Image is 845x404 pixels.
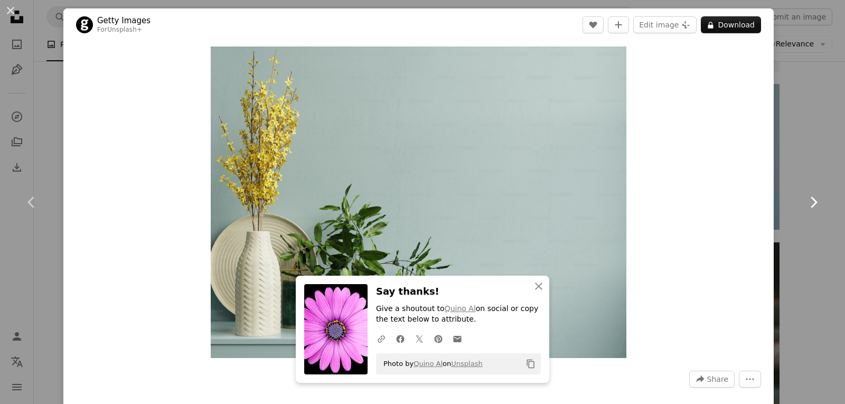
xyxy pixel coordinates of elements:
button: Zoom in on this image [211,46,626,358]
a: Share over email [448,328,467,349]
a: Quino Al [414,360,443,368]
span: Photo by on [378,355,483,372]
p: Give a shoutout to on social or copy the text below to attribute. [376,304,541,325]
div: For [97,26,151,34]
h3: Say thanks! [376,284,541,299]
button: Like [583,16,604,33]
a: Share on Facebook [391,328,410,349]
button: Edit image [633,16,697,33]
a: Unsplash+ [107,26,142,33]
a: Quino Al [445,304,476,313]
button: More Actions [739,371,761,388]
img: Interior wall mockup with green plant,Light blue wall and shelf.3D rendering [211,46,626,358]
img: Go to Getty Images's profile [76,16,93,33]
button: Copy to clipboard [522,355,540,373]
a: Getty Images [97,15,151,26]
a: Share on Twitter [410,328,429,349]
a: Next [782,152,845,253]
span: Share [707,371,728,387]
a: Unsplash [451,360,482,368]
button: Share this image [689,371,735,388]
button: Add to Collection [608,16,629,33]
button: Download [701,16,761,33]
a: Share on Pinterest [429,328,448,349]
